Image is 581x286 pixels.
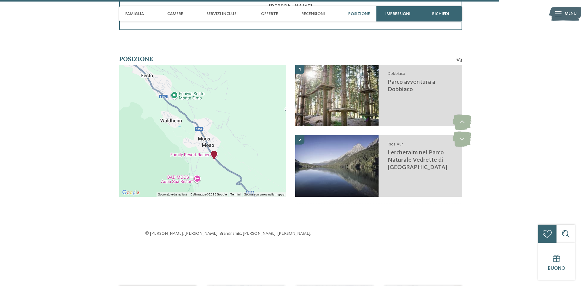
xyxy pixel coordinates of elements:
[295,135,379,197] img: Il nostro family hotel a Sesto, il vostro rifugio sulle Dolomiti.
[209,150,219,160] div: Family Resort Rainer
[261,11,278,17] span: Offerte
[191,193,227,196] span: Dati mappa ©2025 Google
[230,193,240,196] a: Termini (si apre in una nuova scheda)
[432,11,449,17] span: richiedi
[458,56,460,63] span: /
[460,56,462,63] span: 3
[388,142,403,146] span: Ries-Aur
[385,11,410,17] span: Impressioni
[121,189,141,197] img: Google
[548,266,565,271] span: Buono
[388,79,435,93] span: Parco avventura a Dobbiaco
[538,243,575,280] a: Buono
[301,11,325,17] span: Recensioni
[348,11,370,17] span: Posizione
[158,192,187,197] button: Scorciatoie da tastiera
[388,71,405,76] span: Dobbiaco
[298,137,301,143] span: 2
[295,65,379,126] img: Il nostro family hotel a Sesto, il vostro rifugio sulle Dolomiti.
[206,11,238,17] span: Servizi inclusi
[269,4,312,9] span: [PERSON_NAME]
[299,66,301,73] span: 1
[456,56,458,63] span: 1
[167,11,183,17] span: Camere
[244,193,284,196] a: Segnala un errore nella mappa
[388,150,447,171] span: Lercheralm nel Parco Naturale Vedrette di [GEOGRAPHIC_DATA]
[121,189,141,197] a: Visualizza questa zona in Google Maps (in una nuova finestra)
[125,11,144,17] span: Famiglia
[145,230,436,237] p: © [PERSON_NAME], [PERSON_NAME], Brandnamic, [PERSON_NAME], [PERSON_NAME],
[119,55,153,63] span: Posizione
